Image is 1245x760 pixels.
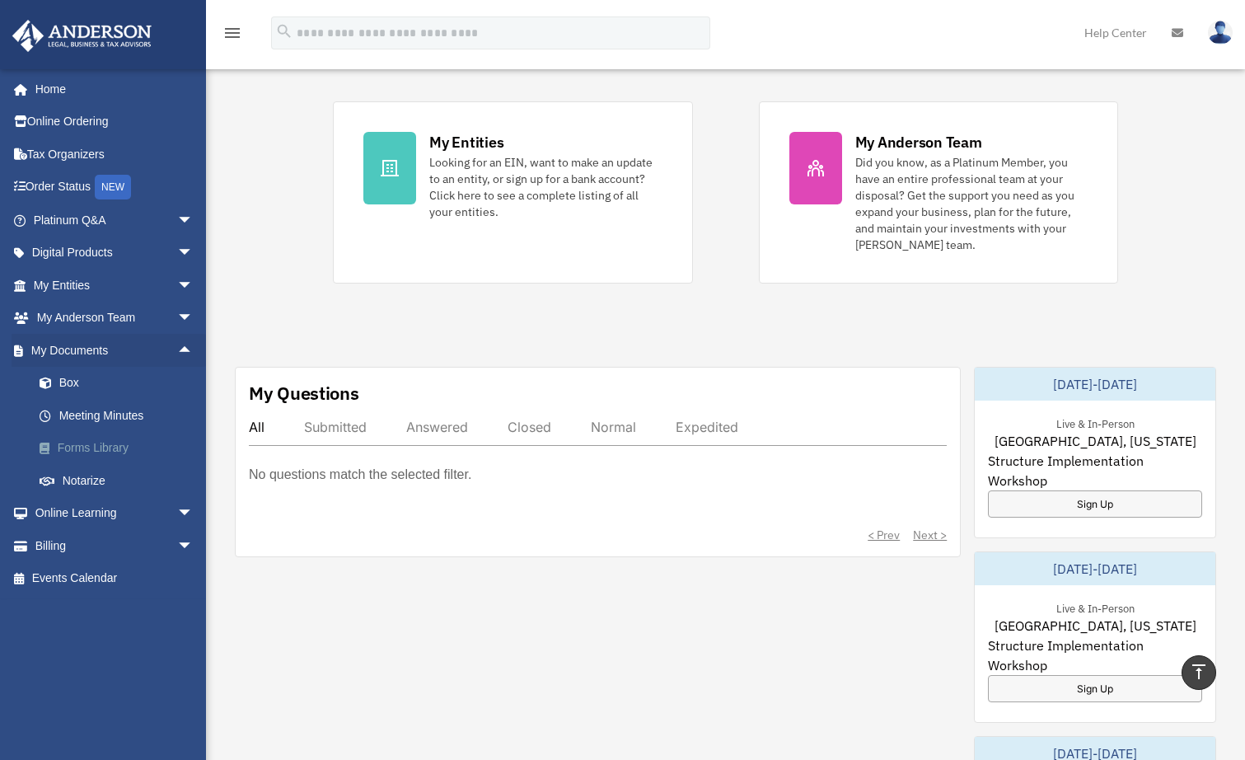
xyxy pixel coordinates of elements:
[1043,598,1148,616] div: Live & In-Person
[12,529,218,562] a: Billingarrow_drop_down
[406,419,468,435] div: Answered
[177,269,210,303] span: arrow_drop_down
[591,419,636,435] div: Normal
[12,302,218,335] a: My Anderson Teamarrow_drop_down
[1043,414,1148,431] div: Live & In-Person
[249,463,471,486] p: No questions match the selected filter.
[177,334,210,368] span: arrow_drop_up
[95,175,131,199] div: NEW
[676,419,738,435] div: Expedited
[988,451,1202,490] span: Structure Implementation Workshop
[12,562,218,595] a: Events Calendar
[995,616,1196,636] span: [GEOGRAPHIC_DATA], [US_STATE]
[12,106,218,138] a: Online Ordering
[855,154,1088,253] div: Did you know, as a Platinum Member, you have an entire professional team at your disposal? Get th...
[975,552,1215,585] div: [DATE]-[DATE]
[275,22,293,40] i: search
[7,20,157,52] img: Anderson Advisors Platinum Portal
[222,29,242,43] a: menu
[1208,21,1233,45] img: User Pic
[12,497,218,530] a: Online Learningarrow_drop_down
[23,367,218,400] a: Box
[759,101,1118,284] a: My Anderson Team Did you know, as a Platinum Member, you have an entire professional team at your...
[429,154,662,220] div: Looking for an EIN, want to make an update to an entity, or sign up for a bank account? Click her...
[1182,655,1216,690] a: vertical_align_top
[177,529,210,563] span: arrow_drop_down
[988,490,1202,518] a: Sign Up
[177,204,210,237] span: arrow_drop_down
[177,497,210,531] span: arrow_drop_down
[23,399,218,432] a: Meeting Minutes
[249,419,264,435] div: All
[12,237,218,270] a: Digital Productsarrow_drop_down
[988,636,1202,675] span: Structure Implementation Workshop
[23,464,218,497] a: Notarize
[12,334,218,367] a: My Documentsarrow_drop_up
[249,381,359,406] div: My Questions
[508,419,551,435] div: Closed
[12,171,218,204] a: Order StatusNEW
[23,432,218,465] a: Forms Library
[177,237,210,270] span: arrow_drop_down
[12,204,218,237] a: Platinum Q&Aarrow_drop_down
[333,101,692,284] a: My Entities Looking for an EIN, want to make an update to an entity, or sign up for a bank accoun...
[855,132,982,152] div: My Anderson Team
[222,23,242,43] i: menu
[177,302,210,335] span: arrow_drop_down
[988,675,1202,702] a: Sign Up
[304,419,367,435] div: Submitted
[995,431,1196,451] span: [GEOGRAPHIC_DATA], [US_STATE]
[429,132,503,152] div: My Entities
[1189,662,1209,682] i: vertical_align_top
[975,368,1215,401] div: [DATE]-[DATE]
[12,269,218,302] a: My Entitiesarrow_drop_down
[12,73,210,106] a: Home
[12,138,218,171] a: Tax Organizers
